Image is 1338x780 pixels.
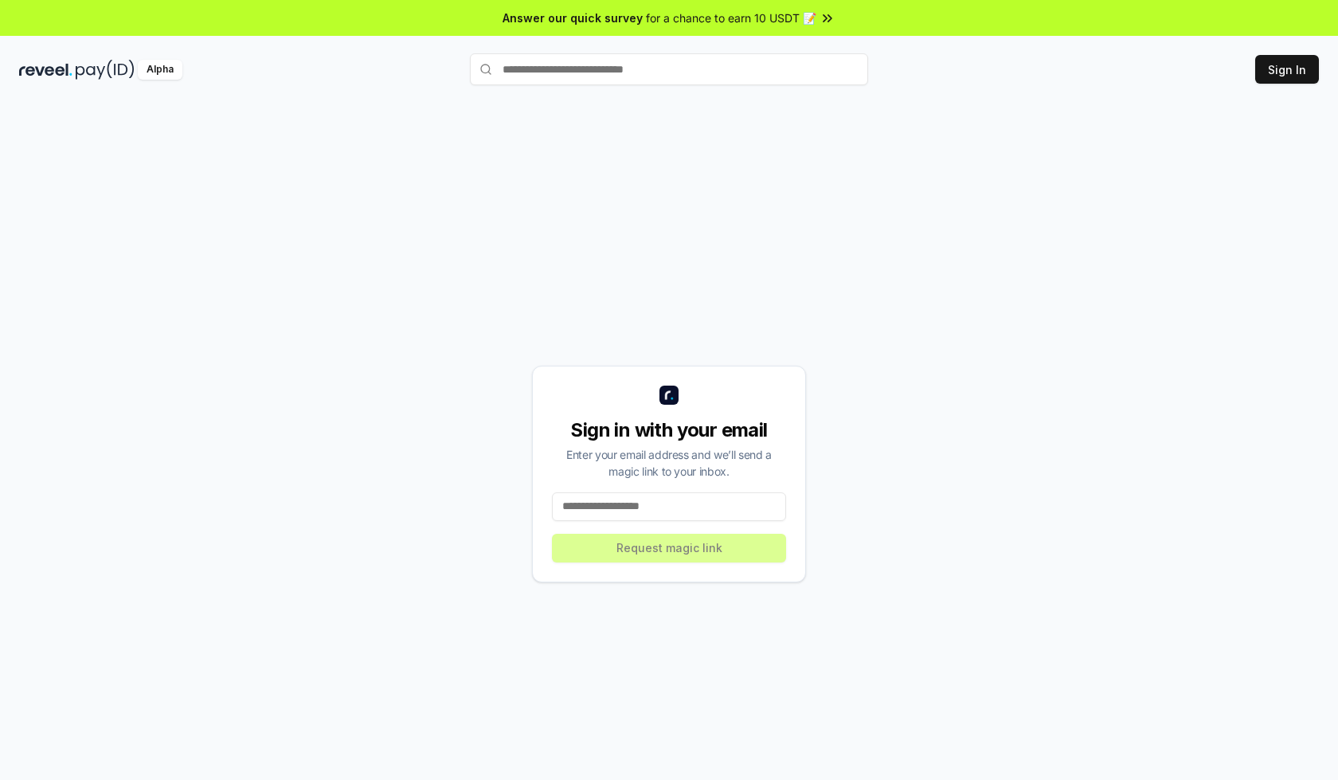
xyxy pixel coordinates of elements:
[503,10,643,26] span: Answer our quick survey
[1255,55,1319,84] button: Sign In
[646,10,816,26] span: for a chance to earn 10 USDT 📝
[552,417,786,443] div: Sign in with your email
[19,60,72,80] img: reveel_dark
[659,386,679,405] img: logo_small
[138,60,182,80] div: Alpha
[76,60,135,80] img: pay_id
[552,446,786,480] div: Enter your email address and we’ll send a magic link to your inbox.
